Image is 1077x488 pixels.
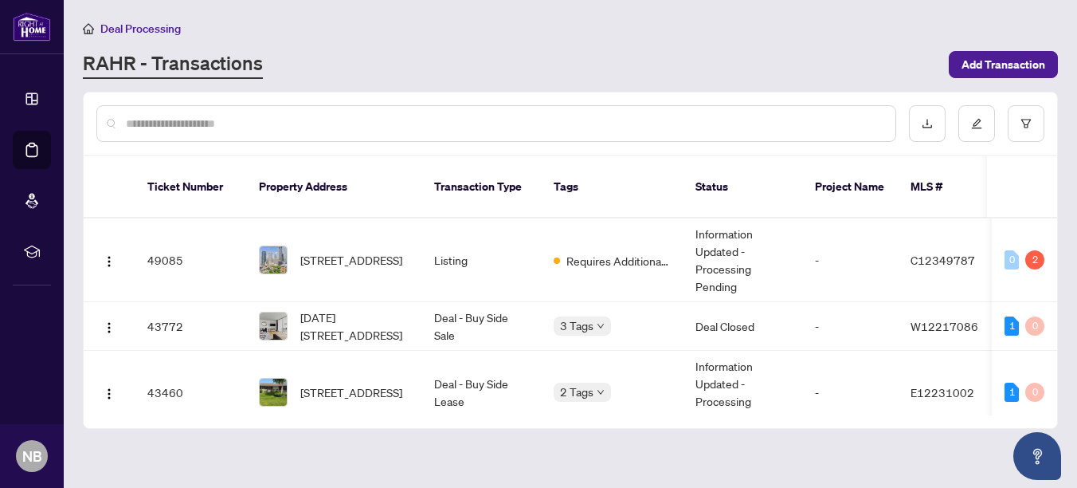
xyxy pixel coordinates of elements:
[13,12,51,41] img: logo
[421,218,541,302] td: Listing
[683,156,802,218] th: Status
[96,247,122,273] button: Logo
[100,22,181,36] span: Deal Processing
[135,156,246,218] th: Ticket Number
[1008,105,1044,142] button: filter
[802,156,898,218] th: Project Name
[971,118,982,129] span: edit
[103,321,116,334] img: Logo
[96,380,122,405] button: Logo
[560,383,593,401] span: 2 Tags
[802,302,898,351] td: -
[683,302,802,351] td: Deal Closed
[421,351,541,435] td: Deal - Buy Side Lease
[1025,383,1044,402] div: 0
[135,351,246,435] td: 43460
[135,302,246,351] td: 43772
[246,156,421,218] th: Property Address
[300,309,409,344] span: [DATE][STREET_ADDRESS]
[300,251,402,269] span: [STREET_ADDRESS]
[83,50,263,79] a: RAHR - Transactions
[260,313,287,340] img: thumbnail-img
[1020,118,1032,129] span: filter
[911,385,974,399] span: E12231002
[898,156,993,218] th: MLS #
[1025,317,1044,336] div: 0
[103,255,116,268] img: Logo
[597,388,605,396] span: down
[135,218,246,302] td: 49085
[260,379,287,406] img: thumbnail-img
[683,351,802,435] td: Information Updated - Processing Pending
[1025,250,1044,270] div: 2
[961,52,1045,77] span: Add Transaction
[560,317,593,335] span: 3 Tags
[949,51,1058,78] button: Add Transaction
[597,322,605,330] span: down
[260,246,287,274] img: thumbnail-img
[922,118,933,129] span: download
[566,252,670,270] span: Requires Additional Docs
[300,384,402,401] span: [STREET_ADDRESS]
[22,445,42,467] span: NB
[1013,432,1061,480] button: Open asap
[802,351,898,435] td: -
[683,218,802,302] td: Information Updated - Processing Pending
[421,156,541,218] th: Transaction Type
[1005,250,1019,270] div: 0
[802,218,898,302] td: -
[541,156,683,218] th: Tags
[909,105,946,142] button: download
[83,23,94,34] span: home
[911,253,975,267] span: C12349787
[958,105,995,142] button: edit
[96,313,122,339] button: Logo
[103,388,116,400] img: Logo
[911,319,978,333] span: W12217086
[421,302,541,351] td: Deal - Buy Side Sale
[1005,383,1019,402] div: 1
[1005,317,1019,336] div: 1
